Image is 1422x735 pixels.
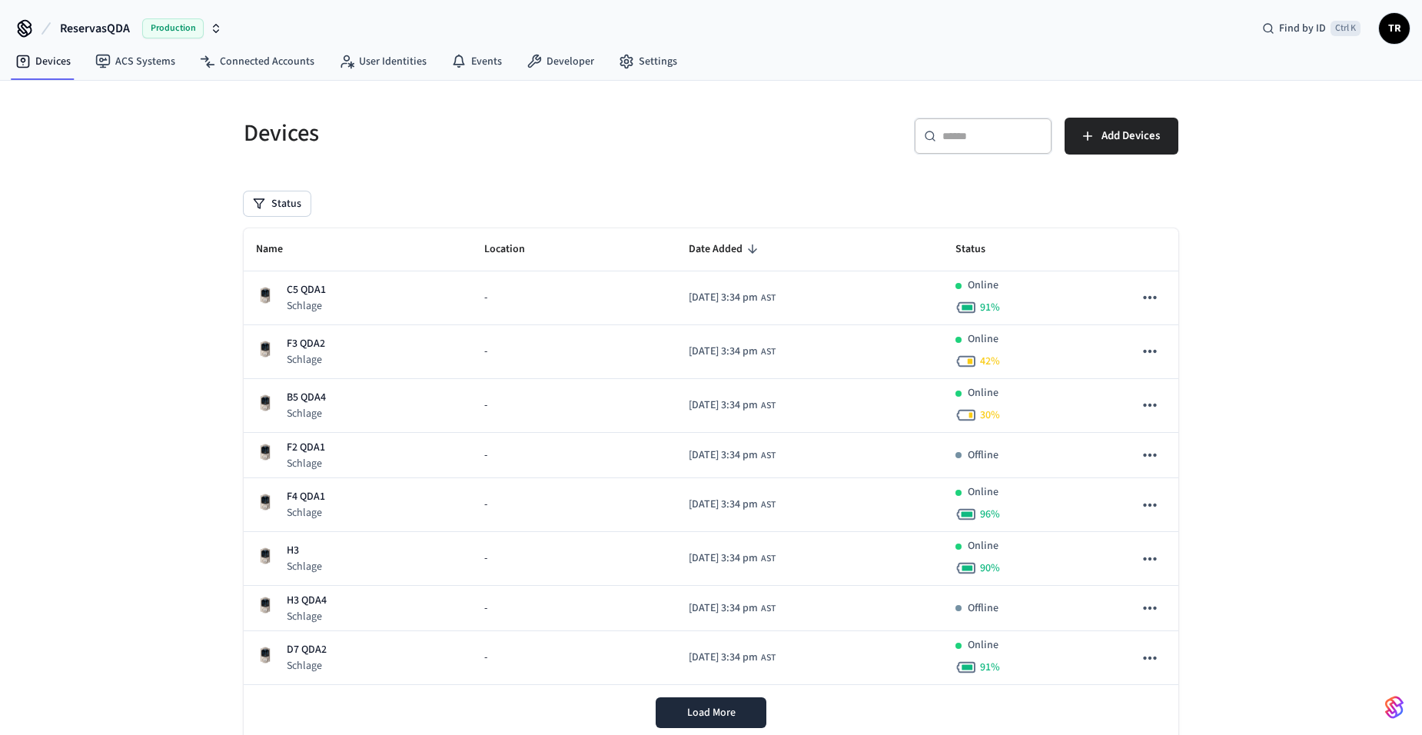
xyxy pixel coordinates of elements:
img: Schlage Sense Smart Deadbolt with Camelot Trim, Front [256,443,274,461]
a: Developer [514,48,606,75]
span: TR [1380,15,1408,42]
button: TR [1379,13,1410,44]
span: AST [761,345,776,359]
p: Schlage [287,298,326,314]
p: F2 QDA1 [287,440,325,456]
img: Schlage Sense Smart Deadbolt with Camelot Trim, Front [256,596,274,614]
button: Status [244,191,311,216]
span: 90 % [980,560,1000,576]
a: Devices [3,48,83,75]
span: - [484,550,487,567]
div: America/Santo_Domingo [689,600,776,617]
p: Online [968,385,998,401]
img: Schlage Sense Smart Deadbolt with Camelot Trim, Front [256,547,274,565]
p: Online [968,484,998,501]
span: 30 % [980,407,1000,423]
img: Schlage Sense Smart Deadbolt with Camelot Trim, Front [256,286,274,304]
p: Online [968,278,998,294]
span: Find by ID [1279,21,1326,36]
p: Online [968,637,998,654]
span: - [484,290,487,306]
span: AST [761,651,776,665]
p: Offline [968,600,998,617]
span: Location [484,238,545,261]
span: 91 % [980,300,1000,315]
span: Production [142,18,204,38]
p: Online [968,538,998,554]
a: Events [439,48,514,75]
a: User Identities [327,48,439,75]
span: AST [761,602,776,616]
p: D7 QDA2 [287,642,327,658]
span: AST [761,291,776,305]
span: Status [955,238,1005,261]
span: AST [761,399,776,413]
table: sticky table [244,228,1178,685]
span: ReservasQDA [60,19,130,38]
p: H3 [287,543,322,559]
span: [DATE] 3:34 pm [689,497,758,513]
div: America/Santo_Domingo [689,650,776,666]
span: - [484,497,487,513]
p: F4 QDA1 [287,489,325,505]
img: Schlage Sense Smart Deadbolt with Camelot Trim, Front [256,394,274,412]
img: Schlage Sense Smart Deadbolt with Camelot Trim, Front [256,646,274,664]
span: [DATE] 3:34 pm [689,344,758,360]
img: SeamLogoGradient.69752ec5.svg [1385,695,1404,720]
span: [DATE] 3:34 pm [689,447,758,464]
h5: Devices [244,118,702,149]
p: Schlage [287,505,325,520]
button: Add Devices [1065,118,1178,155]
div: America/Santo_Domingo [689,397,776,414]
p: C5 QDA1 [287,282,326,298]
span: [DATE] 3:34 pm [689,650,758,666]
span: [DATE] 3:34 pm [689,550,758,567]
p: H3 QDA4 [287,593,327,609]
span: - [484,600,487,617]
span: AST [761,552,776,566]
p: B5 QDA4 [287,390,326,406]
span: [DATE] 3:34 pm [689,600,758,617]
p: Schlage [287,559,322,574]
span: Add Devices [1101,126,1160,146]
p: F3 QDA2 [287,336,325,352]
div: America/Santo_Domingo [689,447,776,464]
p: Offline [968,447,998,464]
img: Schlage Sense Smart Deadbolt with Camelot Trim, Front [256,340,274,358]
span: - [484,447,487,464]
span: 42 % [980,354,1000,369]
span: 96 % [980,507,1000,522]
span: - [484,397,487,414]
p: Schlage [287,658,327,673]
span: AST [761,498,776,512]
div: America/Santo_Domingo [689,344,776,360]
div: America/Santo_Domingo [689,550,776,567]
p: Schlage [287,456,325,471]
img: Schlage Sense Smart Deadbolt with Camelot Trim, Front [256,493,274,511]
div: Find by IDCtrl K [1250,15,1373,42]
span: [DATE] 3:34 pm [689,290,758,306]
p: Schlage [287,609,327,624]
span: 91 % [980,660,1000,675]
span: Name [256,238,303,261]
a: Connected Accounts [188,48,327,75]
span: Ctrl K [1331,21,1361,36]
a: Settings [606,48,689,75]
p: Schlage [287,406,326,421]
button: Load More [656,697,766,728]
span: - [484,650,487,666]
div: America/Santo_Domingo [689,497,776,513]
p: Online [968,331,998,348]
p: Schlage [287,352,325,367]
span: [DATE] 3:34 pm [689,397,758,414]
span: Date Added [689,238,762,261]
span: AST [761,449,776,463]
div: America/Santo_Domingo [689,290,776,306]
a: ACS Systems [83,48,188,75]
span: - [484,344,487,360]
span: Load More [687,705,736,720]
